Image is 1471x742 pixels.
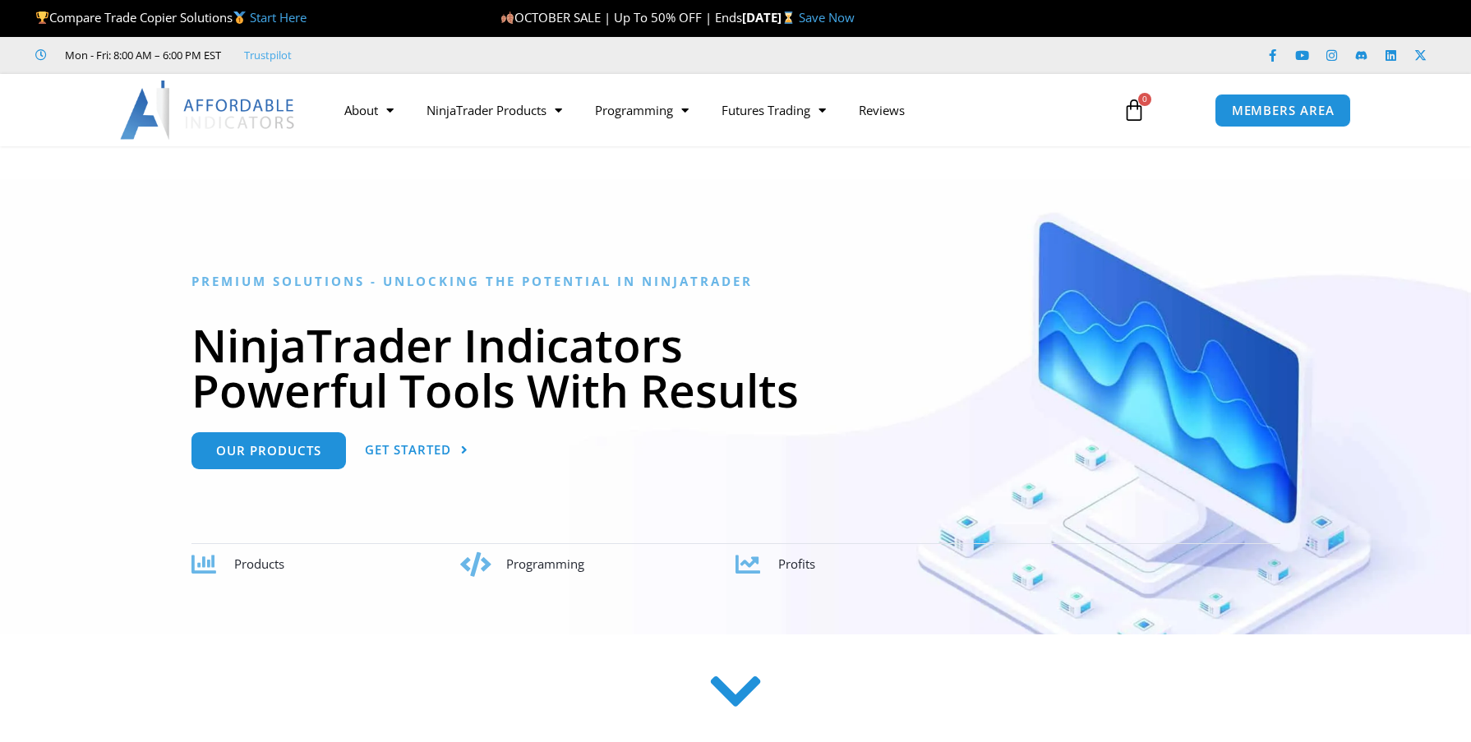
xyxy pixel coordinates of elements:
span: MEMBERS AREA [1232,104,1335,117]
a: NinjaTrader Products [410,91,579,129]
a: Get Started [365,432,468,469]
img: 🏆 [36,12,48,24]
a: Programming [579,91,705,129]
h6: Premium Solutions - Unlocking the Potential in NinjaTrader [191,274,1280,289]
span: Mon - Fri: 8:00 AM – 6:00 PM EST [61,45,221,65]
a: Save Now [799,9,855,25]
a: Start Here [250,9,307,25]
span: Our Products [216,445,321,457]
img: ⌛ [782,12,795,24]
img: LogoAI | Affordable Indicators – NinjaTrader [120,81,297,140]
a: Trustpilot [244,45,292,65]
span: 0 [1138,93,1151,106]
a: Futures Trading [705,91,842,129]
span: Get Started [365,444,451,456]
strong: [DATE] [742,9,799,25]
span: Programming [506,555,584,572]
a: MEMBERS AREA [1215,94,1352,127]
h1: NinjaTrader Indicators Powerful Tools With Results [191,322,1280,412]
a: Reviews [842,91,921,129]
a: About [328,91,410,129]
img: 🥇 [233,12,246,24]
span: Compare Trade Copier Solutions [35,9,307,25]
a: 0 [1098,86,1170,134]
a: Our Products [191,432,346,469]
span: Products [234,555,284,572]
span: OCTOBER SALE | Up To 50% OFF | Ends [500,9,742,25]
span: Profits [778,555,815,572]
img: 🍂 [501,12,514,24]
nav: Menu [328,91,1104,129]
